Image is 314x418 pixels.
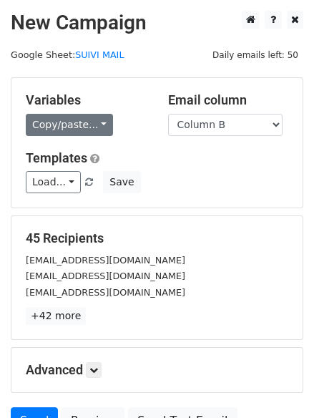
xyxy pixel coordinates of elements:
a: SUIVI MAIL [75,49,124,60]
small: [EMAIL_ADDRESS][DOMAIN_NAME] [26,255,185,266]
div: Widget de chat [242,349,314,418]
a: Load... [26,171,81,193]
small: [EMAIL_ADDRESS][DOMAIN_NAME] [26,287,185,298]
a: +42 more [26,307,86,325]
h2: New Campaign [11,11,303,35]
small: [EMAIL_ADDRESS][DOMAIN_NAME] [26,271,185,281]
a: Templates [26,150,87,165]
button: Save [103,171,140,193]
small: Google Sheet: [11,49,124,60]
h5: Variables [26,92,147,108]
h5: Email column [168,92,289,108]
h5: Advanced [26,362,288,378]
span: Daily emails left: 50 [207,47,303,63]
a: Daily emails left: 50 [207,49,303,60]
a: Copy/paste... [26,114,113,136]
h5: 45 Recipients [26,230,288,246]
iframe: Chat Widget [242,349,314,418]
